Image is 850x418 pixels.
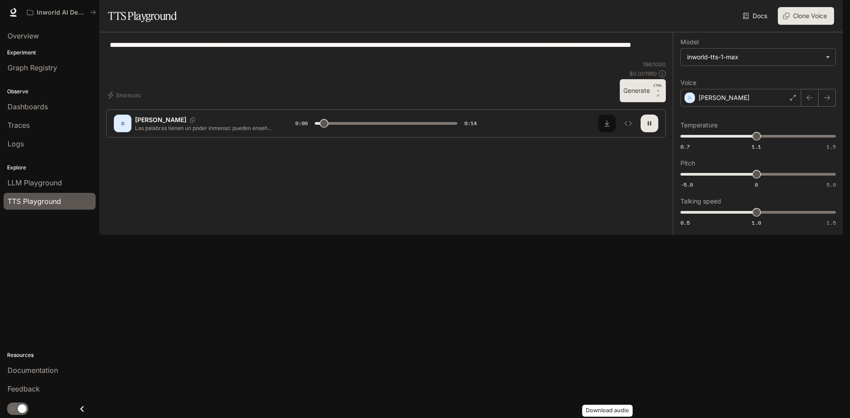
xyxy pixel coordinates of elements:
div: D [116,116,130,130]
p: [PERSON_NAME] [135,115,186,124]
span: 1.0 [752,219,761,226]
button: All workspaces [23,4,100,21]
span: 1.5 [827,219,836,226]
p: [PERSON_NAME] [699,93,750,102]
h1: TTS Playground [108,7,177,25]
button: Copy Voice ID [186,117,199,123]
span: 0:14 [464,119,477,128]
span: -5.0 [680,181,693,188]
p: ⏎ [653,83,662,99]
span: 0 [755,181,758,188]
p: Temperature [680,122,718,128]
span: 5.0 [827,181,836,188]
button: Inspect [619,115,637,132]
button: GenerateCTRL +⏎ [620,79,666,102]
p: Model [680,39,699,45]
p: Talking speed [680,198,721,204]
button: Download audio [598,115,616,132]
div: inworld-tts-1-max [681,49,835,65]
span: 0:00 [295,119,308,128]
p: Las palabras tienen un poder inmenso: pueden enseñar, emocionar y perdurar en el tiempo. Con Amul... [135,124,274,132]
p: Inworld AI Demos [37,9,86,16]
p: Voice [680,80,696,86]
span: 0.7 [680,143,690,150]
span: 0.5 [680,219,690,226]
button: Clone Voice [778,7,834,25]
span: 1.5 [827,143,836,150]
button: Shortcuts [106,88,144,102]
p: CTRL + [653,83,662,93]
p: $ 0.001960 [630,70,657,77]
div: inworld-tts-1-max [687,53,821,61]
p: 196 / 1000 [643,61,666,68]
p: Pitch [680,160,695,166]
div: Download audio [582,405,633,417]
a: Docs [741,7,771,25]
span: 1.1 [752,143,761,150]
